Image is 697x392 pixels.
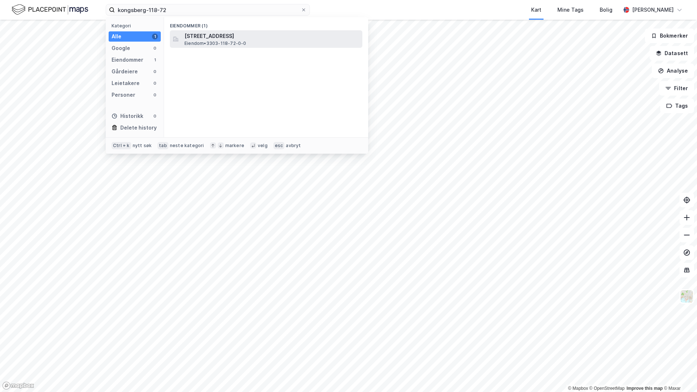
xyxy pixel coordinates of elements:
div: Ctrl + k [112,142,131,149]
img: Z [680,289,694,303]
div: 0 [152,92,158,98]
a: Improve this map [627,386,663,391]
div: nytt søk [133,143,152,149]
a: Mapbox [568,386,588,391]
button: Analyse [652,64,694,78]
span: [STREET_ADDRESS] [184,32,359,41]
button: Tags [660,99,694,113]
input: Søk på adresse, matrikkel, gårdeiere, leietakere eller personer [115,4,301,15]
div: [PERSON_NAME] [632,5,674,14]
div: markere [225,143,244,149]
button: Filter [659,81,694,96]
div: 0 [152,80,158,86]
div: Google [112,44,130,53]
div: Gårdeiere [112,67,138,76]
div: Kategori [112,23,161,28]
div: Bolig [600,5,612,14]
div: esc [273,142,285,149]
div: Alle [112,32,121,41]
div: Kart [531,5,541,14]
div: Eiendommer (1) [164,17,368,30]
div: velg [258,143,268,149]
div: Kontrollprogram for chat [661,357,697,392]
div: avbryt [286,143,301,149]
div: Eiendommer [112,55,143,64]
div: Mine Tags [557,5,584,14]
div: Historikk [112,112,143,120]
div: Delete history [120,123,157,132]
div: Personer [112,91,135,99]
div: Leietakere [112,79,140,88]
button: Datasett [650,46,694,61]
a: OpenStreetMap [589,386,625,391]
div: neste kategori [170,143,204,149]
div: 1 [152,34,158,39]
a: Mapbox homepage [2,381,34,390]
div: 0 [152,45,158,51]
div: 0 [152,69,158,74]
div: tab [157,142,168,149]
div: 0 [152,113,158,119]
div: 1 [152,57,158,63]
span: Eiendom • 3303-118-72-0-0 [184,41,246,46]
img: logo.f888ab2527a4732fd821a326f86c7f29.svg [12,3,88,16]
button: Bokmerker [645,28,694,43]
iframe: Chat Widget [661,357,697,392]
